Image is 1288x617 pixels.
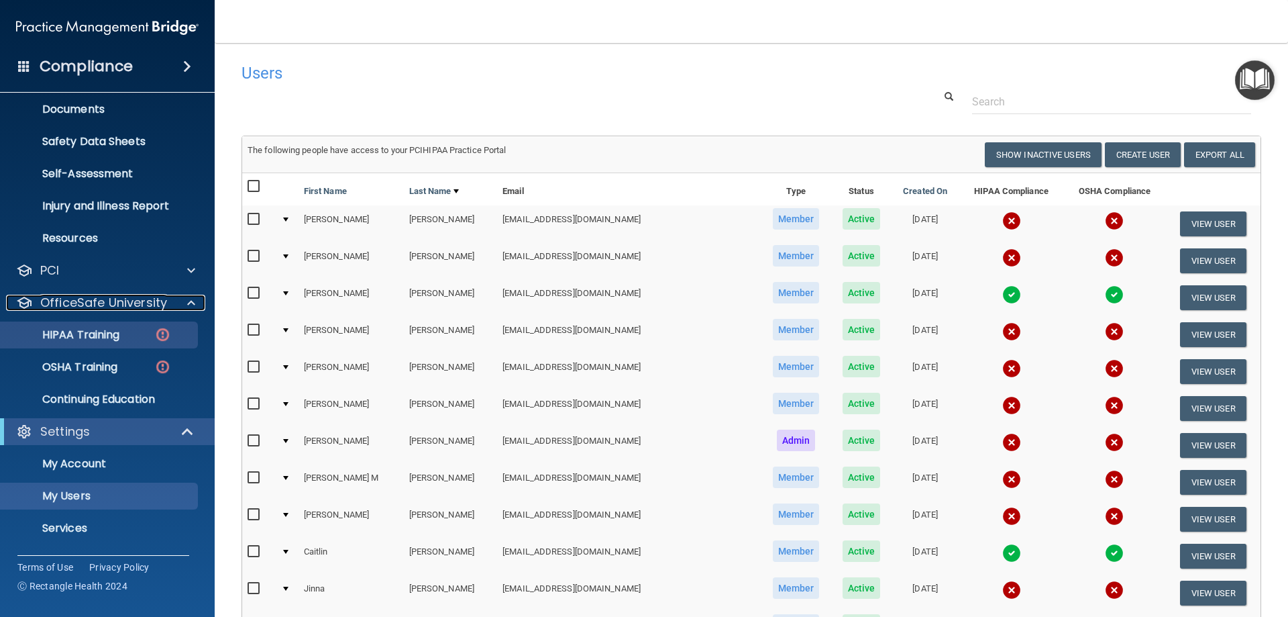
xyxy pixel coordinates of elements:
[773,393,820,414] span: Member
[985,142,1102,167] button: Show Inactive Users
[241,64,828,82] h4: Users
[843,245,881,267] span: Active
[1180,285,1246,310] button: View User
[497,242,761,279] td: [EMAIL_ADDRESS][DOMAIN_NAME]
[409,183,459,199] a: Last Name
[773,540,820,562] span: Member
[1180,396,1246,421] button: View User
[773,319,820,340] span: Member
[831,173,891,205] th: Status
[892,242,959,279] td: [DATE]
[843,504,881,525] span: Active
[1105,507,1124,526] img: cross.ca9f0e7f.svg
[1105,581,1124,600] img: cross.ca9f0e7f.svg
[1002,507,1021,526] img: cross.ca9f0e7f.svg
[497,501,761,538] td: [EMAIL_ADDRESS][DOMAIN_NAME]
[497,205,761,242] td: [EMAIL_ADDRESS][DOMAIN_NAME]
[1105,285,1124,304] img: tick.e7d51cea.svg
[972,89,1251,114] input: Search
[40,295,167,311] p: OfficeSafe University
[892,501,959,538] td: [DATE]
[497,538,761,575] td: [EMAIL_ADDRESS][DOMAIN_NAME]
[17,579,127,593] span: Ⓒ Rectangle Health 2024
[299,205,404,242] td: [PERSON_NAME]
[299,390,404,427] td: [PERSON_NAME]
[404,316,497,353] td: [PERSON_NAME]
[299,538,404,575] td: Caitlin
[404,242,497,279] td: [PERSON_NAME]
[1180,581,1246,606] button: View User
[1105,322,1124,341] img: cross.ca9f0e7f.svg
[497,353,761,390] td: [EMAIL_ADDRESS][DOMAIN_NAME]
[497,173,761,205] th: Email
[299,316,404,353] td: [PERSON_NAME]
[843,540,881,562] span: Active
[497,316,761,353] td: [EMAIL_ADDRESS][DOMAIN_NAME]
[1105,142,1181,167] button: Create User
[1105,248,1124,267] img: cross.ca9f0e7f.svg
[9,554,192,567] p: Sign Out
[89,561,150,574] a: Privacy Policy
[497,427,761,464] td: [EMAIL_ADDRESS][DOMAIN_NAME]
[154,326,171,343] img: danger-circle.6113f641.png
[9,393,192,406] p: Continuing Education
[1105,470,1124,489] img: cross.ca9f0e7f.svg
[1002,470,1021,489] img: cross.ca9f0e7f.svg
[773,282,820,303] span: Member
[843,356,881,377] span: Active
[773,356,820,377] span: Member
[1180,359,1246,384] button: View User
[17,561,73,574] a: Terms of Use
[16,263,195,279] a: PCI
[497,390,761,427] td: [EMAIL_ADDRESS][DOMAIN_NAME]
[1105,433,1124,452] img: cross.ca9f0e7f.svg
[1180,507,1246,532] button: View User
[1002,211,1021,230] img: cross.ca9f0e7f.svg
[1180,470,1246,495] button: View User
[892,427,959,464] td: [DATE]
[497,575,761,612] td: [EMAIL_ADDRESS][DOMAIN_NAME]
[299,427,404,464] td: [PERSON_NAME]
[843,467,881,488] span: Active
[773,245,820,267] span: Member
[773,208,820,230] span: Member
[773,467,820,488] span: Member
[843,319,881,340] span: Active
[843,393,881,414] span: Active
[404,390,497,427] td: [PERSON_NAME]
[892,279,959,316] td: [DATE]
[1105,211,1124,230] img: cross.ca9f0e7f.svg
[843,208,881,230] span: Active
[299,575,404,612] td: Jinna
[404,427,497,464] td: [PERSON_NAME]
[892,464,959,501] td: [DATE]
[299,464,404,501] td: [PERSON_NAME] M
[299,279,404,316] td: [PERSON_NAME]
[903,183,947,199] a: Created On
[9,489,192,503] p: My Users
[40,424,90,440] p: Settings
[1002,248,1021,267] img: cross.ca9f0e7f.svg
[773,504,820,525] span: Member
[9,167,192,181] p: Self-Assessment
[16,295,195,311] a: OfficeSafe University
[761,173,831,205] th: Type
[9,457,192,471] p: My Account
[9,328,119,342] p: HIPAA Training
[248,145,506,155] span: The following people have access to your PCIHIPAA Practice Portal
[1002,433,1021,452] img: cross.ca9f0e7f.svg
[404,575,497,612] td: [PERSON_NAME]
[404,205,497,242] td: [PERSON_NAME]
[892,575,959,612] td: [DATE]
[777,430,816,451] span: Admin
[1180,322,1246,347] button: View User
[9,103,192,116] p: Documents
[299,353,404,390] td: [PERSON_NAME]
[304,183,347,199] a: First Name
[1002,544,1021,563] img: tick.e7d51cea.svg
[773,577,820,599] span: Member
[9,199,192,213] p: Injury and Illness Report
[9,232,192,245] p: Resources
[1056,522,1272,575] iframe: Drift Widget Chat Controller
[497,279,761,316] td: [EMAIL_ADDRESS][DOMAIN_NAME]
